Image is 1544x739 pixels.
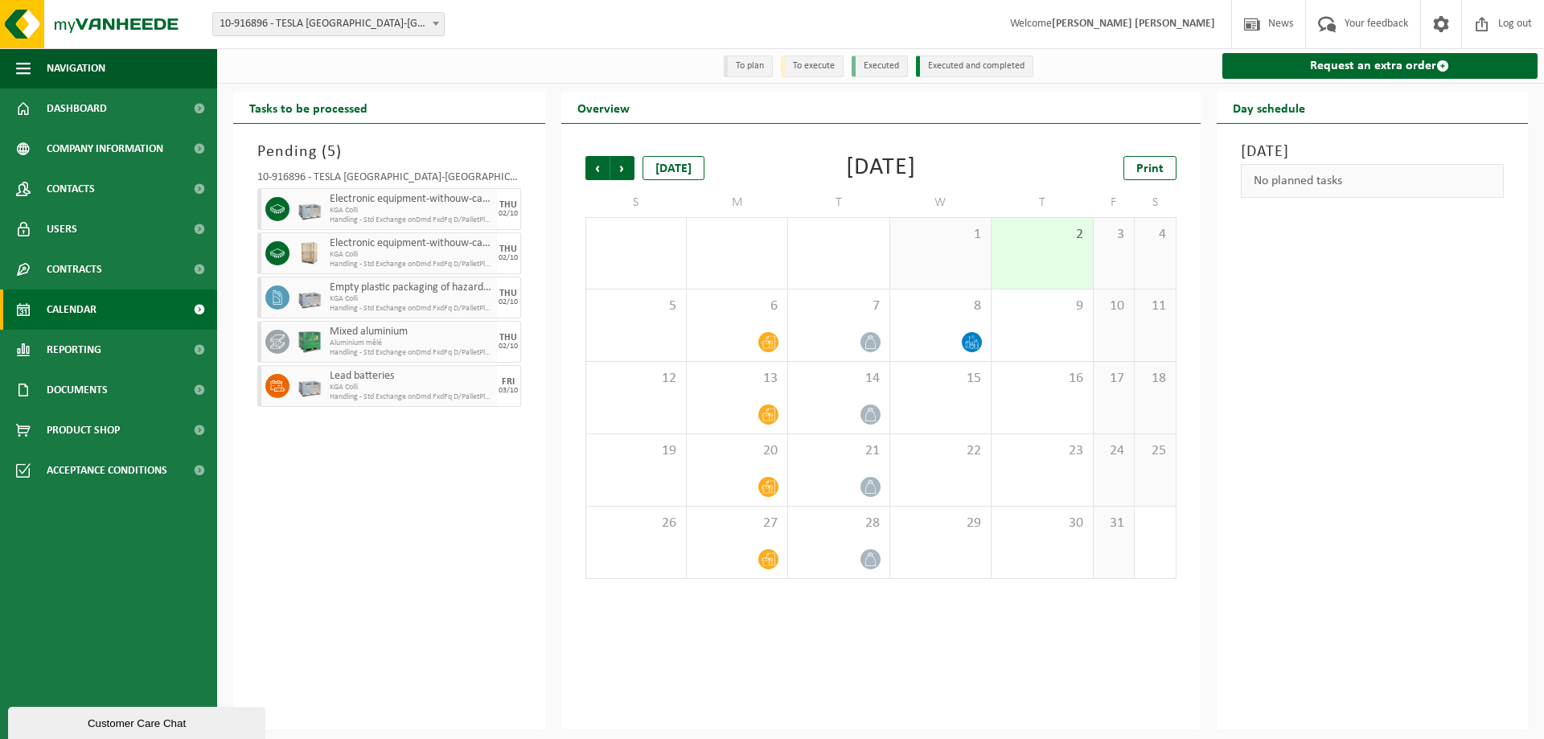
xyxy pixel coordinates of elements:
span: Calendar [47,289,96,330]
div: THU [499,200,517,210]
img: PB-LB-0680-HPE-GY-01 [298,374,322,398]
span: 8 [898,298,983,315]
span: Contracts [47,249,102,289]
td: T [788,188,889,217]
span: 5 [327,144,336,160]
div: 10-916896 - TESLA [GEOGRAPHIC_DATA]-[GEOGRAPHIC_DATA] - AWANS [257,172,521,188]
span: 7 [796,298,881,315]
div: [DATE] [846,156,916,180]
span: 14 [796,370,881,388]
span: 25 [1143,442,1167,460]
span: 20 [695,442,779,460]
span: 17 [1102,370,1126,388]
span: Mixed aluminium [330,326,493,339]
span: 28 [796,515,881,532]
span: 26 [594,515,678,532]
h2: Overview [561,92,646,123]
span: KGA Colli [330,250,493,260]
span: Previous [585,156,610,180]
span: 10-916896 - TESLA BELGIUM-LIEGE - AWANS [213,13,444,35]
span: Navigation [47,48,105,88]
span: 6 [695,298,779,315]
div: 02/10 [499,254,518,262]
span: KGA Colli [330,206,493,216]
td: T [992,188,1093,217]
li: Executed [852,55,908,77]
span: Handling - Std Exchange onDmd FxdFq D/PalletPlace - COL [330,348,493,358]
span: KGA Colli [330,383,493,392]
li: To plan [724,55,773,77]
td: W [890,188,992,217]
span: Handling - Std Exchange onDmd FxdFq D/PalletPlace - COL [330,392,493,402]
span: 13 [695,370,779,388]
div: 03/10 [499,387,518,395]
img: PB-LB-0680-HPE-GY-01 [298,197,322,221]
span: 2 [1000,226,1084,244]
span: 15 [898,370,983,388]
div: [DATE] [643,156,704,180]
a: Print [1123,156,1176,180]
h3: [DATE] [1241,140,1505,164]
span: 1 [898,226,983,244]
span: 24 [1102,442,1126,460]
span: Handling - Std Exchange onDmd FxdFq D/PalletPlace - COL [330,260,493,269]
td: S [1135,188,1176,217]
span: Users [47,209,77,249]
img: PB-LB-0680-HPE-GY-01 [298,285,322,310]
span: Electronic equipment-withouw-cathode ray tube (OVE) [330,237,493,250]
li: To execute [781,55,844,77]
div: 02/10 [499,343,518,351]
span: 16 [1000,370,1084,388]
iframe: chat widget [8,704,269,739]
span: 4 [1143,226,1167,244]
span: Next [610,156,634,180]
span: Company information [47,129,163,169]
span: Lead batteries [330,370,493,383]
li: Executed and completed [916,55,1033,77]
div: THU [499,244,517,254]
span: 10 [1102,298,1126,315]
span: Handling - Std Exchange onDmd FxdFq D/PalletPlace - COL [330,216,493,225]
img: PB-HB-1400-HPE-GN-01 [298,330,322,354]
span: Dashboard [47,88,107,129]
span: Acceptance conditions [47,450,167,491]
span: Documents [47,370,108,410]
strong: [PERSON_NAME] [PERSON_NAME] [1052,18,1215,30]
span: 5 [594,298,678,315]
span: 3 [1102,226,1126,244]
div: 02/10 [499,210,518,218]
div: THU [499,333,517,343]
span: 23 [1000,442,1084,460]
span: Reporting [47,330,101,370]
div: FRI [502,377,515,387]
div: THU [499,289,517,298]
span: Aluminium mêlé [330,339,493,348]
h2: Tasks to be processed [233,92,384,123]
span: 12 [594,370,678,388]
span: 18 [1143,370,1167,388]
span: 19 [594,442,678,460]
span: 21 [796,442,881,460]
span: KGA Colli [330,294,493,304]
span: 10-916896 - TESLA BELGIUM-LIEGE - AWANS [212,12,445,36]
span: Handling - Std Exchange onDmd FxdFq D/PalletPlace - COL [330,304,493,314]
span: 9 [1000,298,1084,315]
h3: Pending ( ) [257,140,521,164]
span: 29 [898,515,983,532]
div: 02/10 [499,298,518,306]
img: PB-WB-1440-WDN-00-00 [298,241,322,265]
span: 31 [1102,515,1126,532]
td: S [585,188,687,217]
span: Empty plastic packaging of hazardous substances [330,281,493,294]
h2: Day schedule [1217,92,1321,123]
span: 22 [898,442,983,460]
td: M [687,188,788,217]
div: No planned tasks [1241,164,1505,198]
span: Product Shop [47,410,120,450]
span: 11 [1143,298,1167,315]
span: Electronic equipment-withouw-cathode ray tube (OVE) [330,193,493,206]
span: 27 [695,515,779,532]
td: F [1094,188,1135,217]
a: Request an extra order [1222,53,1538,79]
span: Print [1136,162,1164,175]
